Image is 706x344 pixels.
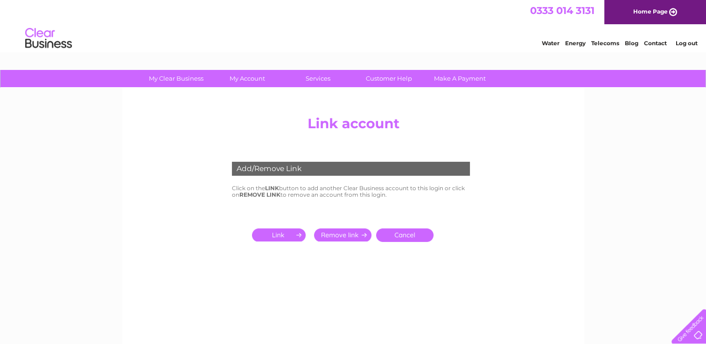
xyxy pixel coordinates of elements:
[675,40,697,47] a: Log out
[314,228,371,241] input: Submit
[230,183,477,200] td: Click on the button to add another Clear Business account to this login or click on to remove an ...
[591,40,619,47] a: Telecoms
[25,24,72,53] img: logo.png
[209,70,286,87] a: My Account
[232,162,470,176] div: Add/Remove Link
[265,185,279,192] b: LINK
[644,40,667,47] a: Contact
[133,5,574,45] div: Clear Business is a trading name of Verastar Limited (registered in [GEOGRAPHIC_DATA] No. 3667643...
[530,5,594,16] a: 0333 014 3131
[280,70,356,87] a: Services
[239,191,280,198] b: REMOVE LINK
[138,70,215,87] a: My Clear Business
[565,40,586,47] a: Energy
[252,228,309,241] input: Submit
[376,228,433,242] a: Cancel
[350,70,427,87] a: Customer Help
[421,70,498,87] a: Make A Payment
[625,40,638,47] a: Blog
[542,40,559,47] a: Water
